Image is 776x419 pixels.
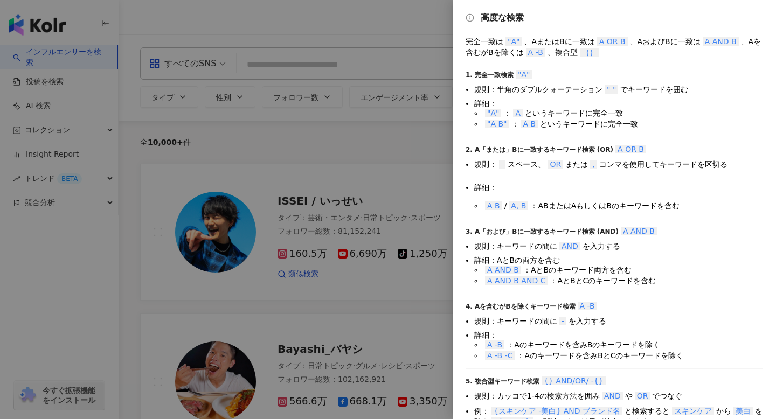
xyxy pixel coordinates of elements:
[483,118,763,129] li: ： というキーワードに完全一致
[516,70,532,79] span: "A"
[542,376,606,385] span: {} AND/OR/ -{}
[466,69,763,80] div: 1. 完全一致検索
[474,241,763,252] li: 規則：キーワードの間に を入力する
[483,200,763,211] li: / ：ABまたはAもしくはBのキーワードを含む
[578,302,597,310] span: A -B
[483,108,763,118] li: ： というキーワードに完全一致
[483,264,763,275] li: ：AとBのキーワード両方を含む
[672,407,714,415] span: スキンケア
[466,375,763,386] div: 5. 複合型キーワード検索
[597,37,628,46] span: A OR B
[615,145,646,153] span: A OR B
[635,392,650,400] span: OR
[513,109,523,117] span: A
[474,159,763,170] li: 規則： スペース、 または コンマを使用してキーワードを区切る
[580,48,599,57] span: ｛｝
[483,339,763,350] li: ：Aのキーワードを含みBのキーワードを除く
[466,144,763,155] div: 2. A「または」Bに一致するキーワード検索 (OR)
[621,227,657,235] span: A AND B
[474,99,763,129] li: 詳細：
[485,266,521,274] span: A AND B
[590,160,597,169] span: ,
[605,85,618,94] span: " "
[485,351,515,360] span: A -B -C
[466,36,763,58] div: 完全一致は 、AまたはBに一致は 、AおよびBに一致は 、Aを含むがBを除くは 、複合型
[526,48,545,57] span: A -B
[602,392,623,400] span: AND
[559,242,580,250] span: AND
[485,201,502,210] span: A B
[509,201,528,210] span: A, B
[474,390,763,401] li: 規則：カッコで1-4の検索方法を囲み や でつなぐ
[474,84,763,95] li: 規則：半角のダブルクォーテーション でキーワードを囲む
[733,407,753,415] span: 美白
[559,317,566,325] span: -
[466,226,763,236] div: 3. A「および」Bに一致するキーワード検索 (AND)
[485,120,509,128] span: "A B"
[491,407,622,415] span: {スキンケア -美白} AND ブランド名
[521,120,538,128] span: A B
[483,275,763,286] li: ：AとBとCのキーワードを含む
[483,350,763,361] li: ：Aのキーワードを含みBとCのキーワードを除く
[466,301,763,311] div: 4. Aを含むがBを除くキーワード検索
[505,37,522,46] span: "A"
[474,316,763,326] li: 規則：キーワードの間に を入力する
[703,37,739,46] span: A AND B
[474,331,763,361] li: 詳細：
[485,276,548,285] span: A AND B AND C
[548,160,563,169] span: OR
[474,256,763,286] li: 詳細：AとBの両方を含む
[466,13,763,23] div: 高度な検索
[485,109,501,117] span: "A"
[474,183,763,211] li: 詳細：
[485,340,504,349] span: A -B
